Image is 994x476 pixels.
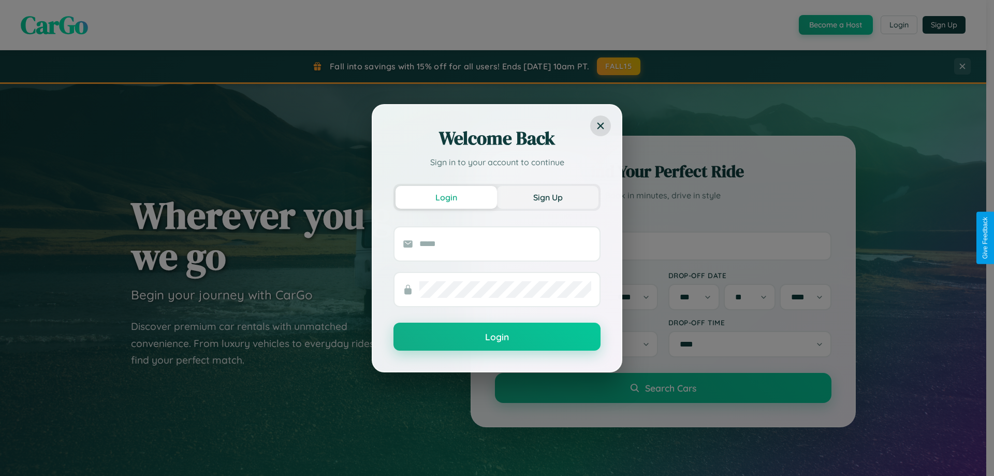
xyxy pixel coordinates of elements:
button: Sign Up [497,186,598,209]
div: Give Feedback [982,217,989,259]
button: Login [393,323,601,351]
button: Login [396,186,497,209]
p: Sign in to your account to continue [393,156,601,168]
h2: Welcome Back [393,126,601,151]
